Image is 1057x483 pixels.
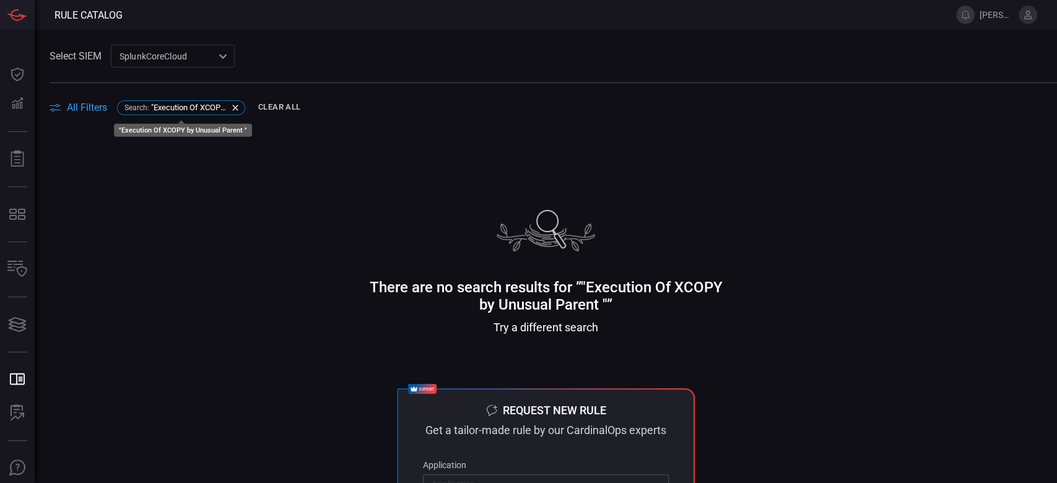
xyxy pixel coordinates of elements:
[2,310,32,339] button: Cards
[2,365,32,394] button: Rule Catalog
[151,103,228,112] span: "Execution Of XCOPY by Unusual Parent "
[980,10,1014,20] span: [PERSON_NAME][EMAIL_ADDRESS][PERSON_NAME][DOMAIN_NAME]
[120,50,215,63] p: SplunkCoreCloud
[124,103,149,112] span: Search :
[119,126,247,134] div: "Execution Of XCOPY by Unusual Parent "
[67,102,107,113] span: All Filters
[50,50,102,62] label: Select SIEM
[2,89,32,119] button: Detections
[423,461,669,469] p: Application
[360,321,732,334] div: Try a different search
[2,255,32,284] button: Inventory
[117,100,245,115] div: Search:"Execution Of XCOPY by Unusual Parent "
[360,279,732,313] div: There are no search results for ”"Execution Of XCOPY by Unusual Parent "”
[503,405,606,416] div: Request new rule
[50,102,107,113] button: All Filters
[2,199,32,229] button: MITRE - Detection Posture
[2,144,32,174] button: Reports
[2,398,32,428] button: ALERT ANALYSIS
[419,385,434,392] span: expert
[255,98,303,117] button: Clear All
[423,425,669,436] div: Get a tailor-made rule by our CardinalOps experts
[54,9,123,21] span: Rule Catalog
[2,59,32,89] button: Dashboard
[2,453,32,483] button: Ask Us A Question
